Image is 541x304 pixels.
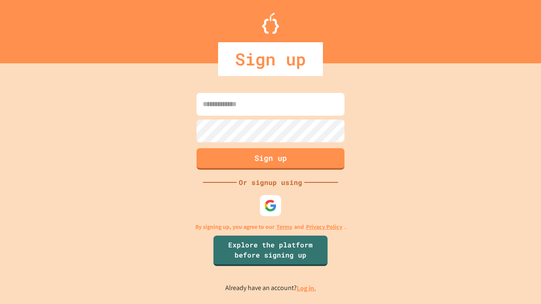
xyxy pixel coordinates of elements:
[264,199,277,212] img: google-icon.svg
[213,236,328,266] a: Explore the platform before signing up
[276,223,292,231] a: Terms
[225,283,316,293] p: Already have an account?
[218,42,323,76] div: Sign up
[262,13,279,34] img: Logo.svg
[197,148,344,170] button: Sign up
[195,223,346,231] p: By signing up, you agree to our and .
[306,223,342,231] a: Privacy Policy
[237,177,304,187] div: Or signup using
[297,284,316,293] a: Log in.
